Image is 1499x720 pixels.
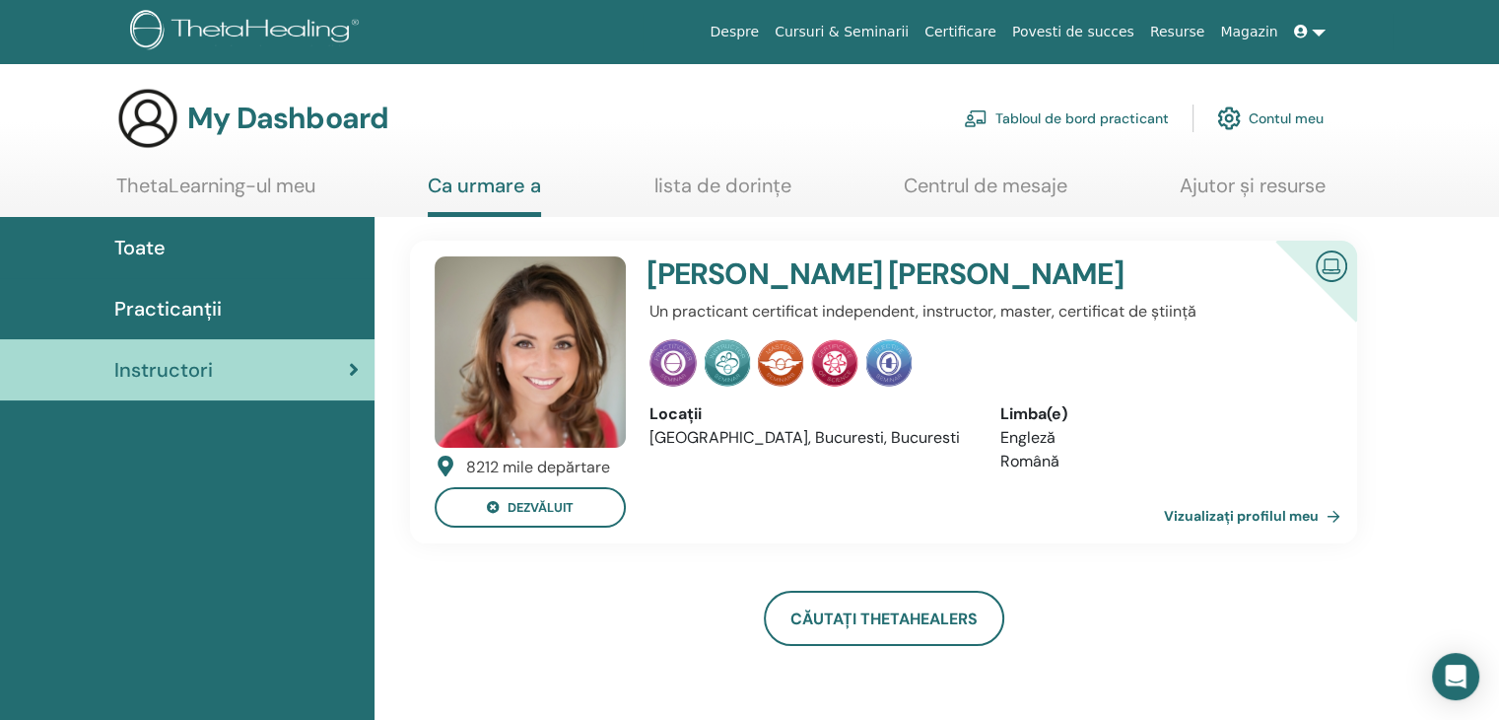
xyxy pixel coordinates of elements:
a: Magazin [1212,14,1285,50]
img: chalkboard-teacher.svg [964,109,988,127]
a: Centrul de mesaje [904,174,1067,212]
a: Căutați ThetaHealers [764,591,1004,646]
a: Vizualizați profilul meu [1164,496,1348,536]
img: cog.svg [1217,102,1241,135]
a: Certificare [917,14,1004,50]
div: Open Intercom Messenger [1432,653,1479,700]
img: logo.png [130,10,366,54]
div: Instructor online certificat [1244,241,1357,354]
li: [GEOGRAPHIC_DATA], Bucuresti, Bucuresti [649,426,970,450]
span: Instructori [114,355,213,385]
h3: My Dashboard [187,101,388,136]
div: Limba(e) [1000,402,1321,426]
button: dezvăluit [435,487,626,528]
a: Tabloul de bord practicant [964,97,1169,140]
a: Despre [702,14,767,50]
span: Practicanții [114,294,222,324]
a: ThetaLearning-ul meu [116,174,315,212]
p: Un practicant certificat independent, instructor, master, certificat de știință [649,300,1321,324]
div: 8212 mile depărtare [466,456,610,479]
span: Toate [114,233,166,262]
a: Ca urmare a [428,174,541,217]
li: Română [1000,450,1321,473]
a: Povesti de succes [1004,14,1142,50]
li: Engleză [1000,426,1321,450]
img: default.jpg [435,256,626,448]
img: Instructor online certificat [1308,243,1355,287]
h4: [PERSON_NAME] [PERSON_NAME] [647,256,1206,292]
a: lista de dorințe [654,174,791,212]
a: Resurse [1142,14,1213,50]
a: Contul meu [1217,97,1324,140]
a: Ajutor și resurse [1180,174,1326,212]
a: Cursuri & Seminarii [767,14,917,50]
img: generic-user-icon.jpg [116,87,179,150]
div: Locații [649,402,970,426]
